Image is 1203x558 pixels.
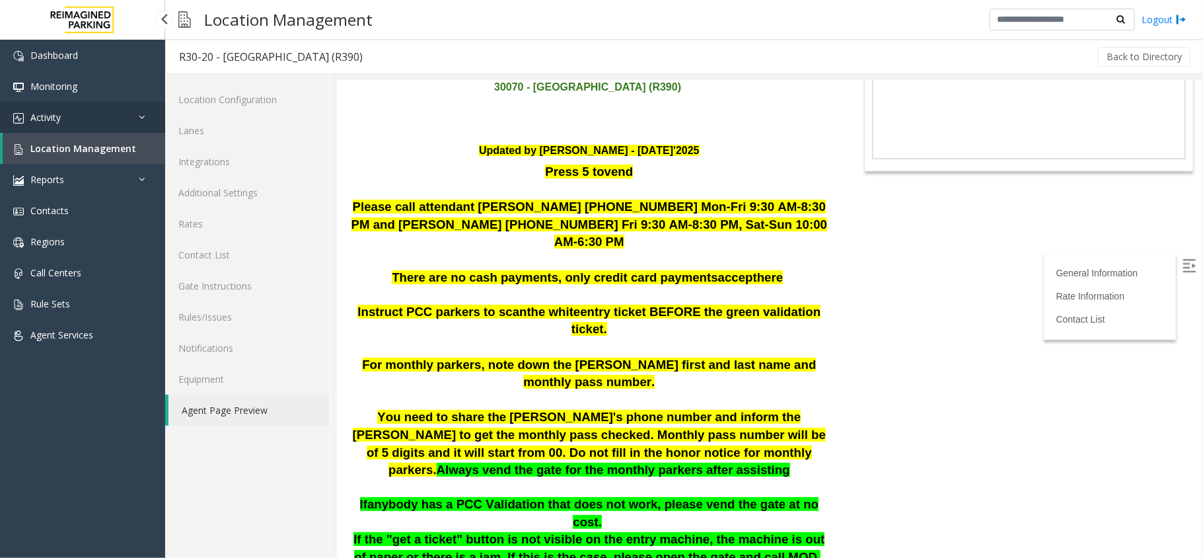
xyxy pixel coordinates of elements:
span: Regions [30,235,65,248]
span: You need to share the [PERSON_NAME]'s phone number and inform the [PERSON_NAME] to get the monthl... [16,329,489,396]
img: logout [1176,13,1186,26]
b: Updated by [PERSON_NAME] - [DATE]'2025 [142,64,363,75]
a: Logout [1142,13,1186,26]
img: 'icon' [13,113,24,124]
span: vend [268,84,297,98]
span: Reports [30,173,64,186]
img: pageIcon [178,3,191,36]
a: Location Management [3,133,165,164]
span: entry ticket BEFORE the green validation ticket. [235,224,484,256]
span: Location Management [30,142,136,155]
span: There are no cash payments, only credit card payments [55,190,381,204]
span: Contacts [30,204,69,217]
h3: Location Management [198,3,379,36]
a: Rates [165,208,330,239]
img: 'icon' [13,51,24,61]
span: Activity [30,111,61,124]
a: Agent Page Preview [168,395,330,426]
span: Call Centers [30,266,81,279]
img: 'icon' [13,237,24,248]
span: If the "get a ticket" button is not visible on the entry machine, the machine is out of paper or ... [17,452,488,483]
a: Integrations [165,146,330,177]
span: accept [381,190,420,204]
span: Monitoring [30,80,77,93]
button: Back to Directory [1098,47,1190,67]
span: Please call attendant [PERSON_NAME] [PHONE_NUMBER] Mon-Fri 9:30 AM-8:30 PM and [PERSON_NAME] [PHO... [15,119,490,168]
a: Notifications [165,333,330,364]
span: here [420,190,446,204]
a: Location Configuration [165,84,330,115]
img: 'icon' [13,299,24,310]
a: Contact List [719,233,768,244]
span: the white [190,224,243,238]
span: Instruct PCC parkers to scan [20,224,190,238]
a: Equipment [165,364,330,395]
span: Rule Sets [30,298,70,310]
a: Gate Instructions [165,270,330,301]
span: anybody has a PCC Validation that does not work, please vend the gate at no cost. [30,417,482,448]
span: Always vend the gate for the monthly parkers after assisting [100,382,453,396]
img: 'icon' [13,144,24,155]
span: Dashboard [30,49,78,61]
a: Rate Information [719,210,788,221]
span: Press 5 to [208,84,267,98]
a: Additional Settings [165,177,330,208]
img: Open/Close Sidebar Menu [846,179,859,192]
span: 30070 - [GEOGRAPHIC_DATA] (R390) [157,1,344,12]
img: 'icon' [13,206,24,217]
span: Agent Services [30,329,93,341]
img: 'icon' [13,268,24,279]
span: For monthly parkers, note down the [PERSON_NAME] first and last name and monthly pass number. [25,277,479,309]
a: General Information [719,187,801,198]
img: 'icon' [13,331,24,341]
a: Lanes [165,115,330,146]
img: 'icon' [13,175,24,186]
a: Contact List [165,239,330,270]
a: Rules/Issues [165,301,330,333]
div: R30-20 - [GEOGRAPHIC_DATA] (R390) [179,48,363,65]
img: 'icon' [13,82,24,93]
span: If [23,417,30,430]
